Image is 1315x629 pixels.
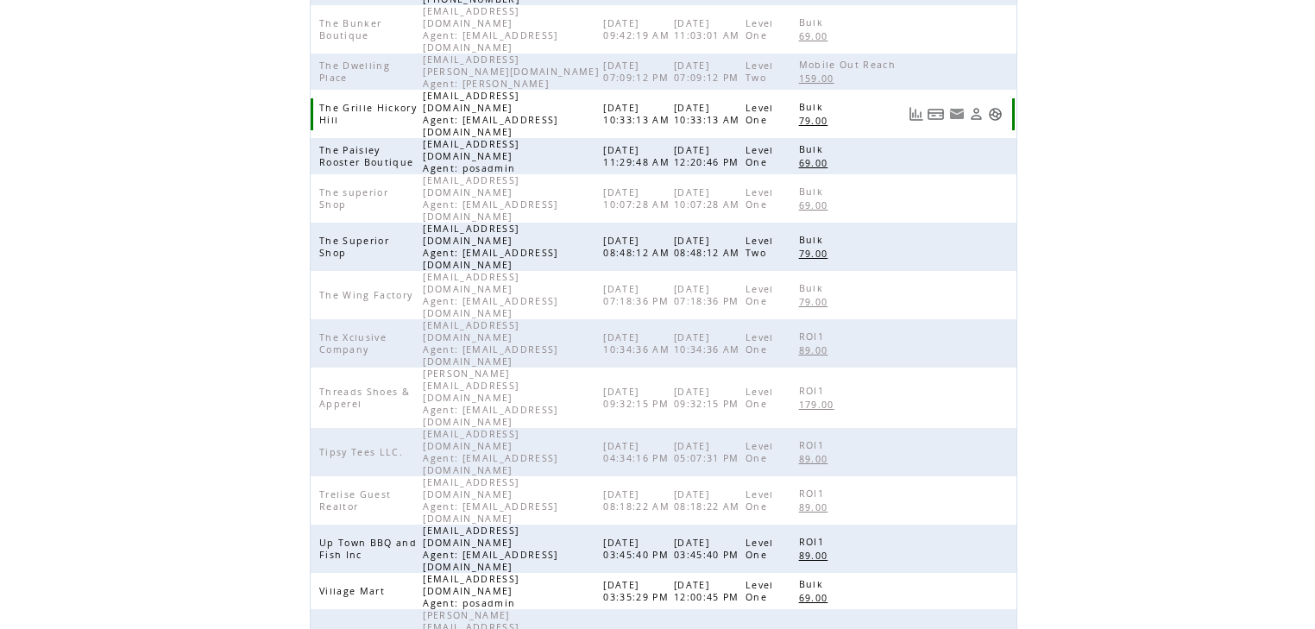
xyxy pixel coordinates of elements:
[423,525,557,573] span: [EMAIL_ADDRESS][DOMAIN_NAME] Agent: [EMAIL_ADDRESS][DOMAIN_NAME]
[746,60,774,84] span: Level Two
[674,17,745,41] span: [DATE] 11:03:01 AM
[603,537,673,561] span: [DATE] 03:45:40 PM
[423,319,557,368] span: [EMAIL_ADDRESS][DOMAIN_NAME] Agent: [EMAIL_ADDRESS][DOMAIN_NAME]
[799,59,900,71] span: Mobile Out Reach
[319,102,417,126] span: The Grille Hickory Hill
[746,144,774,168] span: Level One
[799,397,843,412] a: 179.00
[603,331,674,355] span: [DATE] 10:34:36 AM
[799,115,833,127] span: 79.00
[799,113,837,128] a: 79.00
[746,102,774,126] span: Level One
[799,282,827,294] span: Bulk
[603,235,674,259] span: [DATE] 08:48:12 AM
[928,107,945,122] a: View Bills
[674,488,745,513] span: [DATE] 08:18:22 AM
[423,90,557,138] span: [EMAIL_ADDRESS][DOMAIN_NAME] Agent: [EMAIL_ADDRESS][DOMAIN_NAME]
[674,283,744,307] span: [DATE] 07:18:36 PM
[423,573,519,609] span: [EMAIL_ADDRESS][DOMAIN_NAME] Agent: posadmin
[799,548,837,563] a: 89.00
[799,72,839,85] span: 159.00
[603,579,673,603] span: [DATE] 03:35:29 PM
[746,579,774,603] span: Level One
[969,107,984,122] a: View Profile
[423,476,557,525] span: [EMAIL_ADDRESS][DOMAIN_NAME] Agent: [EMAIL_ADDRESS][DOMAIN_NAME]
[799,487,828,500] span: ROI1
[799,500,837,514] a: 89.00
[603,186,674,211] span: [DATE] 10:07:28 AM
[799,296,833,308] span: 79.00
[674,440,744,464] span: [DATE] 05:07:31 PM
[423,223,557,271] span: [EMAIL_ADDRESS][DOMAIN_NAME] Agent: [EMAIL_ADDRESS][DOMAIN_NAME]
[319,186,388,211] span: The superior Shop
[799,453,833,465] span: 89.00
[799,198,837,212] a: 69.00
[603,60,673,84] span: [DATE] 07:09:12 PM
[423,428,557,476] span: [EMAIL_ADDRESS][DOMAIN_NAME] Agent: [EMAIL_ADDRESS][DOMAIN_NAME]
[319,60,390,84] span: The Dwelling Place
[799,28,837,43] a: 69.00
[746,283,774,307] span: Level One
[319,537,417,561] span: Up Town BBQ and Fish Inc
[319,488,391,513] span: Trelise Guest Realtor
[423,174,557,223] span: [EMAIL_ADDRESS][DOMAIN_NAME] Agent: [EMAIL_ADDRESS][DOMAIN_NAME]
[603,488,674,513] span: [DATE] 08:18:22 AM
[799,343,837,357] a: 89.00
[674,60,744,84] span: [DATE] 07:09:12 PM
[799,157,833,169] span: 69.00
[799,246,837,261] a: 79.00
[603,144,674,168] span: [DATE] 11:29:48 AM
[674,331,745,355] span: [DATE] 10:34:36 AM
[746,488,774,513] span: Level One
[799,550,833,562] span: 89.00
[799,248,833,260] span: 79.00
[799,501,833,513] span: 89.00
[799,536,828,548] span: ROI1
[674,537,744,561] span: [DATE] 03:45:40 PM
[674,579,744,603] span: [DATE] 12:00:45 PM
[319,235,389,259] span: The Superior Shop
[674,235,745,259] span: [DATE] 08:48:12 AM
[799,234,827,246] span: Bulk
[988,107,1003,122] a: Support
[423,53,599,90] span: [EMAIL_ADDRESS][PERSON_NAME][DOMAIN_NAME] Agent: [PERSON_NAME]
[674,102,745,126] span: [DATE] 10:33:13 AM
[746,331,774,355] span: Level One
[949,106,965,122] a: Resend welcome email to this user
[799,71,843,85] a: 159.00
[799,16,827,28] span: Bulk
[799,399,839,411] span: 179.00
[319,289,417,301] span: The Wing Factory
[674,386,744,410] span: [DATE] 09:32:15 PM
[799,590,837,605] a: 69.00
[799,143,827,155] span: Bulk
[799,592,833,604] span: 69.00
[423,5,557,53] span: [EMAIL_ADDRESS][DOMAIN_NAME] Agent: [EMAIL_ADDRESS][DOMAIN_NAME]
[603,386,673,410] span: [DATE] 09:32:15 PM
[746,386,774,410] span: Level One
[423,368,557,428] span: [PERSON_NAME][EMAIL_ADDRESS][DOMAIN_NAME] Agent: [EMAIL_ADDRESS][DOMAIN_NAME]
[799,439,828,451] span: ROI1
[799,344,833,356] span: 89.00
[603,283,673,307] span: [DATE] 07:18:36 PM
[319,331,387,355] span: The Xclusive Company
[799,30,833,42] span: 69.00
[799,330,828,343] span: ROI1
[674,186,745,211] span: [DATE] 10:07:28 AM
[319,17,381,41] span: The Bunker Boutique
[799,385,828,397] span: ROI1
[799,199,833,211] span: 69.00
[799,294,837,309] a: 79.00
[423,138,519,174] span: [EMAIL_ADDRESS][DOMAIN_NAME] Agent: posadmin
[603,102,674,126] span: [DATE] 10:33:13 AM
[746,186,774,211] span: Level One
[799,101,827,113] span: Bulk
[603,17,674,41] span: [DATE] 09:42:19 AM
[746,537,774,561] span: Level One
[746,17,774,41] span: Level One
[746,235,774,259] span: Level Two
[319,386,410,410] span: Threads Shoes & Apperel
[799,186,827,198] span: Bulk
[319,446,407,458] span: Tipsy Tees LLC.
[799,155,837,170] a: 69.00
